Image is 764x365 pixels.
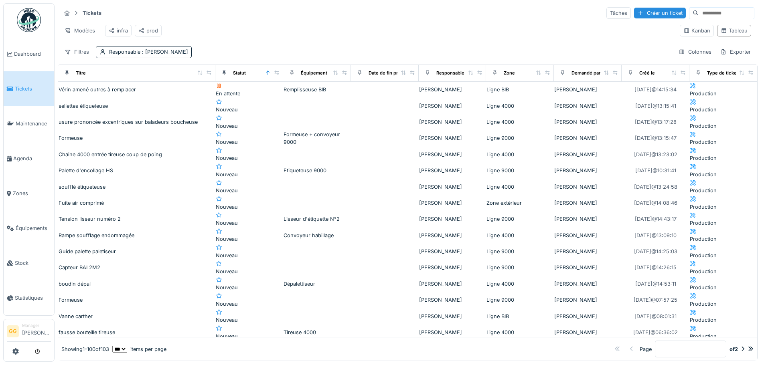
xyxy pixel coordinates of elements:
div: [PERSON_NAME] [419,151,486,158]
a: Maintenance [4,106,54,141]
div: [PERSON_NAME] [419,232,486,239]
div: [PERSON_NAME] [419,296,486,304]
div: Zone extérieur [486,199,522,207]
div: Manager [22,323,51,329]
div: Nouveau [216,122,282,130]
div: Etiqueteuse 9000 [284,167,326,174]
div: Zone [504,70,515,77]
div: Nouveau [216,268,282,275]
div: En attente [216,90,282,97]
div: Ligne 9000 [486,215,514,223]
div: [PERSON_NAME] [554,215,621,223]
div: Ligne 9000 [486,296,514,304]
div: Production [690,300,757,308]
strong: of 2 [730,345,738,353]
div: Ligne 4000 [486,280,514,288]
a: Tickets [4,71,54,106]
div: Statut [233,70,246,77]
div: [DATE] @ 13:23:02 [634,151,677,158]
div: [PERSON_NAME] [554,86,621,93]
div: Formeuse [59,134,83,142]
div: [DATE] @ 14:15:34 [634,86,677,93]
div: Ligne 4000 [486,329,514,336]
div: Nouveau [216,219,282,227]
div: Palette d'encollage HS [59,167,113,174]
div: Modèles [61,25,99,36]
div: [PERSON_NAME] [554,151,621,158]
div: Demandé par [571,70,600,77]
div: [PERSON_NAME] [419,280,486,288]
div: Nouveau [216,154,282,162]
div: Production [690,187,757,194]
div: Nouveau [216,300,282,308]
div: Formeuse [59,296,83,304]
div: Production [690,171,757,178]
div: Ligne BIB [486,313,509,320]
div: [DATE] @ 10:31:41 [635,167,676,174]
div: [PERSON_NAME] [419,86,486,93]
div: Ligne 4000 [486,102,514,110]
strong: Tickets [79,9,105,17]
div: Filtres [61,46,93,58]
div: Nouveau [216,252,282,259]
span: Statistiques [15,294,51,302]
div: Production [690,138,757,146]
div: Dépalettiseur [284,280,315,288]
div: Remplisseuse BIB [284,86,326,93]
div: Nouveau [216,203,282,211]
div: infra [109,27,128,34]
div: Nouveau [216,235,282,243]
div: [PERSON_NAME] [554,199,621,207]
div: Tableau [721,27,748,34]
div: Ligne 4000 [486,151,514,158]
div: [PERSON_NAME] [554,280,621,288]
div: Tireuse 4000 [284,329,316,336]
div: [DATE] @ 14:43:17 [635,215,677,223]
span: Zones [13,190,51,197]
div: Tension lisseur numéro 2 [59,215,121,223]
div: [DATE] @ 14:26:15 [634,264,677,271]
div: [DATE] @ 14:53:11 [635,280,676,288]
span: Maintenance [16,120,51,127]
div: [PERSON_NAME] [554,183,621,191]
div: Nouveau [216,138,282,146]
a: Dashboard [4,36,54,71]
div: Production [690,316,757,324]
div: Production [690,252,757,259]
div: Ligne BIB [486,86,509,93]
div: boudin dépal [59,280,91,288]
div: Showing 1 - 100 of 103 [61,345,109,353]
div: [PERSON_NAME] [419,134,486,142]
div: soufflé étiqueteuse [59,183,105,191]
div: Responsable [436,70,464,77]
div: Guide palette paletiseur [59,248,116,255]
div: Production [690,235,757,243]
div: Ligne 9000 [486,248,514,255]
div: Production [690,106,757,113]
div: [PERSON_NAME] [554,134,621,142]
div: Ligne 9000 [486,264,514,271]
div: Ligne 4000 [486,183,514,191]
span: Stock [15,259,51,267]
div: Page [640,345,652,353]
div: [DATE] @ 13:24:58 [634,183,677,191]
a: Équipements [4,211,54,246]
div: [PERSON_NAME] [419,118,486,126]
li: GG [7,325,19,337]
a: GG Manager[PERSON_NAME] [7,323,51,342]
div: Convoyeur habillage [284,232,334,239]
div: Production [690,154,757,162]
div: [PERSON_NAME] [419,199,486,207]
div: [PERSON_NAME] [554,118,621,126]
div: Nouveau [216,106,282,113]
span: Tickets [15,85,51,93]
div: Nouveau [216,171,282,178]
div: [PERSON_NAME] [419,313,486,320]
span: Agenda [13,155,51,162]
div: Équipement [301,70,327,77]
div: fausse bouteille tireuse [59,329,115,336]
div: Nouveau [216,187,282,194]
div: [DATE] @ 14:08:46 [634,199,677,207]
div: Fuite air comprimé [59,199,104,207]
div: [PERSON_NAME] [554,167,621,174]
